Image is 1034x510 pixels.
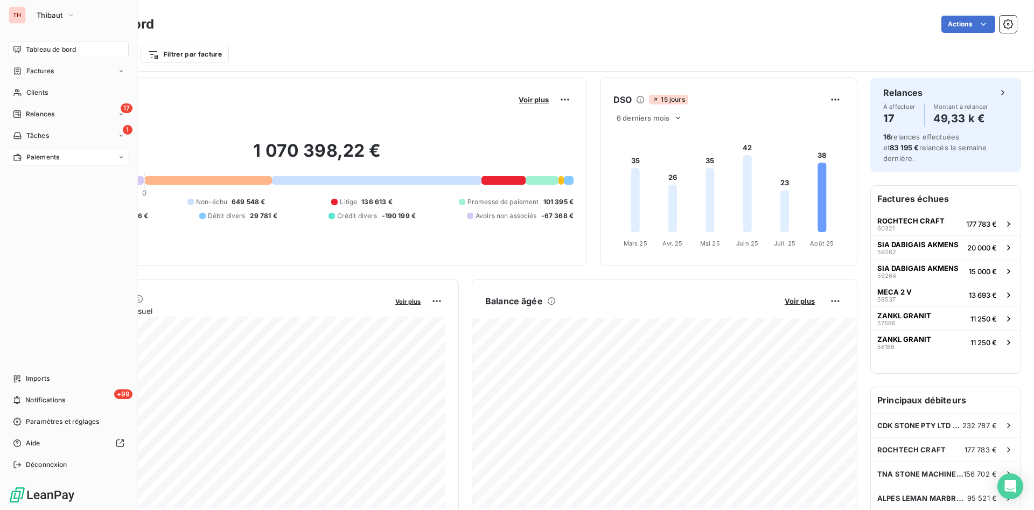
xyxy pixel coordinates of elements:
[26,438,40,448] span: Aide
[196,197,227,207] span: Non-échu
[26,417,99,427] span: Paramètres et réglages
[970,338,997,347] span: 11 250 €
[871,235,1021,259] button: SIA DABIGAIS AKMENS5926220 000 €
[26,45,76,54] span: Tableau de bord
[781,296,818,306] button: Voir plus
[877,249,896,255] span: 59262
[933,110,988,127] h4: 49,33 k €
[337,211,378,221] span: Crédit divers
[877,470,963,478] span: TNA STONE MACHINERY INC.
[877,344,895,350] span: 58188
[9,62,129,80] a: Factures
[61,140,574,172] h2: 1 070 398,22 €
[141,46,229,63] button: Filtrer par facture
[883,132,891,141] span: 16
[9,6,26,24] div: TH
[37,11,62,19] span: Thibaut
[877,296,896,303] span: 58537
[941,16,995,33] button: Actions
[877,445,946,454] span: ROCHTECH CRAFT
[877,311,931,320] span: ZANKL GRANIT
[519,95,549,104] span: Voir plus
[871,212,1021,235] button: ROCHTECH CRAFT60321177 783 €
[883,110,916,127] h4: 17
[877,264,959,273] span: SIA DABIGAIS AKMENS
[967,243,997,252] span: 20 000 €
[624,240,647,247] tspan: Mars 25
[543,197,574,207] span: 101 395 €
[617,114,669,122] span: 6 derniers mois
[877,494,967,502] span: ALPES LEMAN MARBRERIE
[877,320,896,326] span: 57686
[26,66,54,76] span: Factures
[877,288,912,296] span: MECA 2 V
[883,132,987,163] span: relances effectuées et relancés la semaine dernière.
[361,197,392,207] span: 136 613 €
[970,315,997,323] span: 11 250 €
[877,273,896,279] span: 59264
[123,125,132,135] span: 1
[142,188,146,197] span: 0
[736,240,758,247] tspan: Juin 25
[26,88,48,97] span: Clients
[9,84,129,101] a: Clients
[121,103,132,113] span: 17
[871,186,1021,212] h6: Factures échues
[785,297,815,305] span: Voir plus
[467,197,539,207] span: Promesse de paiement
[883,103,916,110] span: À effectuer
[26,152,59,162] span: Paiements
[541,211,574,221] span: -67 368 €
[26,109,54,119] span: Relances
[997,473,1023,499] div: Open Intercom Messenger
[382,211,416,221] span: -190 199 €
[871,259,1021,283] button: SIA DABIGAIS AKMENS5926415 000 €
[485,295,543,308] h6: Balance âgée
[515,95,552,104] button: Voir plus
[340,197,357,207] span: Litige
[871,330,1021,354] button: ZANKL GRANIT5818811 250 €
[476,211,537,221] span: Avoirs non associés
[933,103,988,110] span: Montant à relancer
[963,470,997,478] span: 156 702 €
[250,211,277,221] span: 29 781 €
[9,127,129,144] a: 1Tâches
[969,291,997,299] span: 13 693 €
[26,131,49,141] span: Tâches
[26,374,50,383] span: Imports
[877,421,962,430] span: CDK STONE PTY LTD ([GEOGRAPHIC_DATA])
[877,335,931,344] span: ZANKL GRANIT
[962,421,997,430] span: 232 787 €
[613,93,632,106] h6: DSO
[392,296,424,306] button: Voir plus
[700,240,720,247] tspan: Mai 25
[114,389,132,399] span: +99
[969,267,997,276] span: 15 000 €
[877,240,959,249] span: SIA DABIGAIS AKMENS
[967,494,997,502] span: 95 521 €
[883,86,923,99] h6: Relances
[9,370,129,387] a: Imports
[649,95,688,104] span: 15 jours
[871,387,1021,413] h6: Principaux débiteurs
[965,445,997,454] span: 177 783 €
[61,305,388,317] span: Chiffre d'affaires mensuel
[26,460,67,470] span: Déconnexion
[966,220,997,228] span: 177 783 €
[662,240,682,247] tspan: Avr. 25
[208,211,246,221] span: Débit divers
[9,41,129,58] a: Tableau de bord
[9,106,129,123] a: 17Relances
[871,283,1021,306] button: MECA 2 V5853713 693 €
[871,306,1021,330] button: ZANKL GRANIT5768611 250 €
[810,240,834,247] tspan: Août 25
[9,435,129,452] a: Aide
[890,143,919,152] span: 83 195 €
[9,149,129,166] a: Paiements
[25,395,65,405] span: Notifications
[774,240,795,247] tspan: Juil. 25
[395,298,421,305] span: Voir plus
[877,225,895,232] span: 60321
[9,486,75,504] img: Logo LeanPay
[9,413,129,430] a: Paramètres et réglages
